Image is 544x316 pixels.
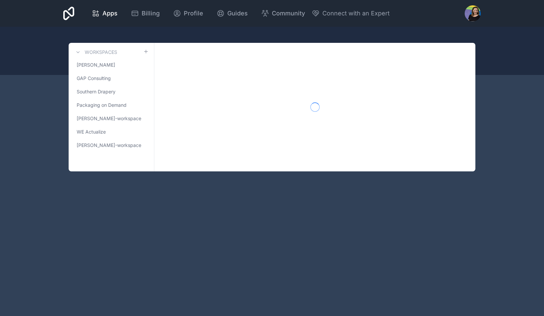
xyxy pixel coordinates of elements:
h3: Workspaces [85,49,117,56]
span: GAP Consulting [77,75,111,82]
a: Guides [211,6,253,21]
a: Southern Drapery [74,86,149,98]
span: Community [272,9,305,18]
a: Workspaces [74,48,117,56]
a: WE Actualize [74,126,149,138]
span: Connect with an Expert [322,9,390,18]
a: Community [256,6,310,21]
a: Profile [168,6,209,21]
span: [PERSON_NAME]-workspace [77,115,141,122]
span: Southern Drapery [77,88,115,95]
span: Profile [184,9,203,18]
span: Apps [102,9,118,18]
a: GAP Consulting [74,72,149,84]
span: Guides [227,9,248,18]
a: Apps [86,6,123,21]
button: Connect with an Expert [312,9,390,18]
span: [PERSON_NAME] [77,62,115,68]
span: WE Actualize [77,129,106,135]
a: [PERSON_NAME]-workspace [74,139,149,151]
span: Billing [142,9,160,18]
span: [PERSON_NAME]-workspace [77,142,141,149]
a: Billing [126,6,165,21]
a: [PERSON_NAME]-workspace [74,112,149,125]
span: Packaging on Demand [77,102,127,108]
a: [PERSON_NAME] [74,59,149,71]
a: Packaging on Demand [74,99,149,111]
